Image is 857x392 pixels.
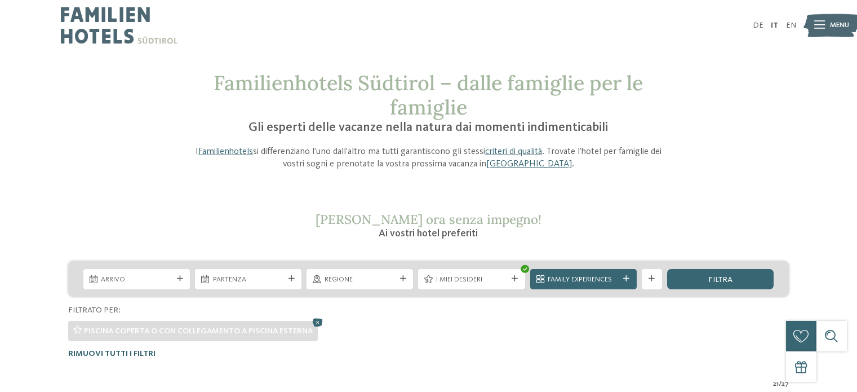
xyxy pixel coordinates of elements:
[325,275,396,285] span: Regione
[485,147,542,156] a: criteri di qualità
[84,327,313,335] span: Piscina coperta o con collegamento a piscina esterna
[379,228,478,239] span: Ai vostri hotel preferiti
[316,211,541,227] span: [PERSON_NAME] ora senza impegno!
[101,275,172,285] span: Arrivo
[781,379,789,389] span: 27
[214,70,643,120] span: Familienhotels Südtirol – dalle famiglie per le famiglie
[548,275,619,285] span: Family Experiences
[708,276,732,284] span: filtra
[198,147,253,156] a: Familienhotels
[771,21,778,29] a: IT
[786,21,796,29] a: EN
[753,21,763,29] a: DE
[188,146,670,171] p: I si differenziano l’uno dall’altro ma tutti garantiscono gli stessi . Trovate l’hotel per famigl...
[248,121,608,134] span: Gli esperti delle vacanze nella natura dai momenti indimenticabili
[779,379,781,389] span: /
[436,275,507,285] span: I miei desideri
[68,306,121,314] span: Filtrato per:
[486,160,572,169] a: [GEOGRAPHIC_DATA]
[830,20,849,30] span: Menu
[773,379,779,389] span: 21
[68,350,156,358] span: Rimuovi tutti i filtri
[213,275,284,285] span: Partenza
